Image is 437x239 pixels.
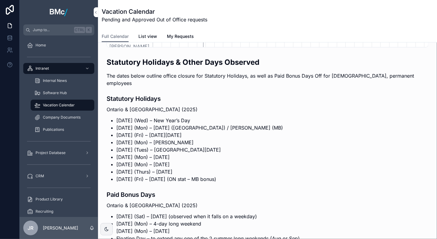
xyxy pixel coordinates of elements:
[36,66,49,71] span: Intranet
[116,213,428,220] li: [DATE] (Sat) – [DATE] (observed when it falls on a weekday)
[116,139,428,146] li: [DATE] (Mon) – [PERSON_NAME]
[138,31,157,43] a: List view
[23,24,94,35] button: Jump to...CtrlK
[138,33,157,39] span: List view
[36,150,66,155] span: Project Database
[43,103,75,108] span: Vacation Calendar
[23,194,94,205] a: Product Library
[23,171,94,182] a: CRM
[43,225,78,231] p: [PERSON_NAME]
[107,39,153,54] div: [PERSON_NAME]
[116,153,428,161] li: [DATE] (Mon) – [DATE]
[102,16,207,23] span: Pending and Approved Out of Office requests
[116,168,428,175] li: [DATE] (Thurs) – [DATE]
[31,100,94,111] a: Vacation Calendar
[116,131,428,139] li: [DATE] (Fri) – [DATE][DATE]
[31,124,94,135] a: Publications
[31,87,94,98] a: Software Hub
[116,124,428,131] li: [DATE] (Mon) – [DATE] ([GEOGRAPHIC_DATA]) / [PERSON_NAME] (MB)
[23,40,94,51] a: Home
[23,206,94,217] a: Recruiting
[43,78,67,83] span: Internal News
[43,115,81,120] span: Company Documents
[102,33,129,39] span: Full Calendar
[23,63,94,74] a: Intranet
[116,161,428,168] li: [DATE] (Mon) – [DATE]
[107,202,428,209] p: Ontario & [GEOGRAPHIC_DATA] (2025)
[33,28,72,32] span: Jump to...
[23,147,94,158] a: Project Database
[107,72,428,87] p: The dates below outline office closure for Statutory Holidays, as well as Paid Bonus Days Off for...
[167,33,194,39] span: My Requests
[107,57,428,67] h2: Statutory Holidays & Other Days Observed
[36,197,63,202] span: Product Library
[102,7,207,16] h1: Vacation Calendar
[116,227,428,235] li: [DATE] (Mon) – [DATE]
[36,174,44,178] span: CRM
[86,28,91,32] span: K
[36,209,53,214] span: Recruiting
[107,94,428,103] h3: Statutory Holidays
[50,7,68,17] img: App logo
[107,106,428,113] p: Ontario & [GEOGRAPHIC_DATA] (2025)
[43,90,67,95] span: Software Hub
[31,75,94,86] a: Internal News
[116,175,428,183] li: [DATE] (Fri) – [DATE] (ON stat – MB bonus)
[116,220,428,227] li: [DATE] (Mon) – 4-day long weekend
[20,35,98,217] div: scrollable content
[36,43,46,48] span: Home
[116,117,428,124] li: [DATE] (Wed) – New Year’s Day
[167,31,194,43] a: My Requests
[31,112,94,123] a: Company Documents
[107,190,428,199] h3: Paid Bonus Days
[43,127,64,132] span: Publications
[28,224,34,232] span: JR
[116,146,428,153] li: [DATE] (Tues) – [GEOGRAPHIC_DATA][DATE]
[74,27,85,33] span: Ctrl
[102,31,129,42] a: Full Calendar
